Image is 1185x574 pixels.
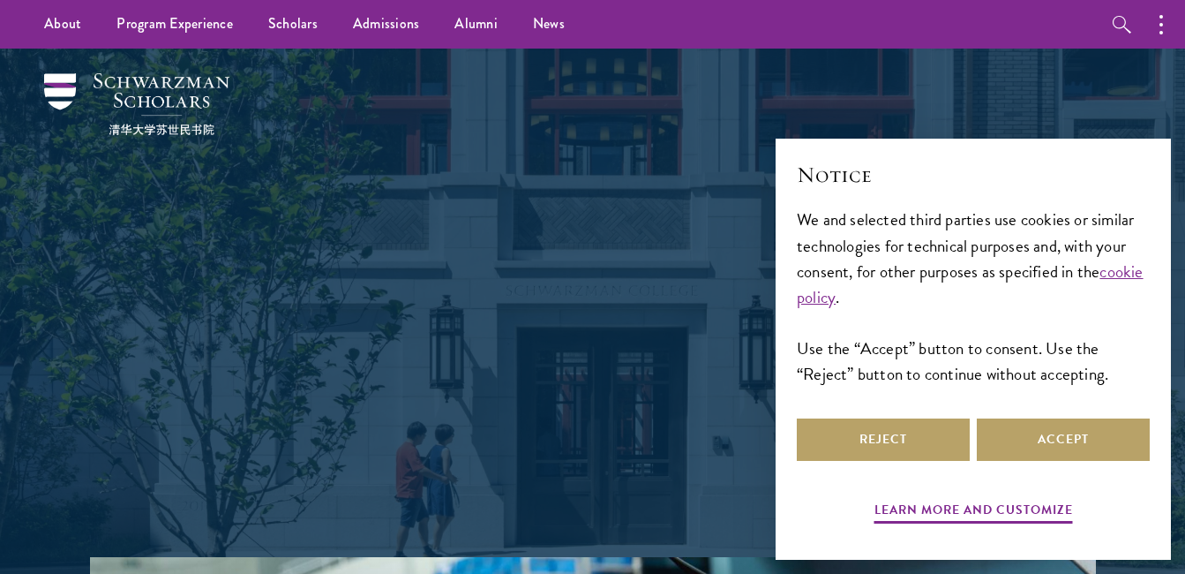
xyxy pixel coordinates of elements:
[44,73,229,135] img: Schwarzman Scholars
[797,160,1150,190] h2: Notice
[874,499,1073,526] button: Learn more and customize
[797,419,970,461] button: Reject
[797,259,1144,310] a: cookie policy
[977,419,1150,461] button: Accept
[797,207,1150,386] div: We and selected third parties use cookies or similar technologies for technical purposes and, wit...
